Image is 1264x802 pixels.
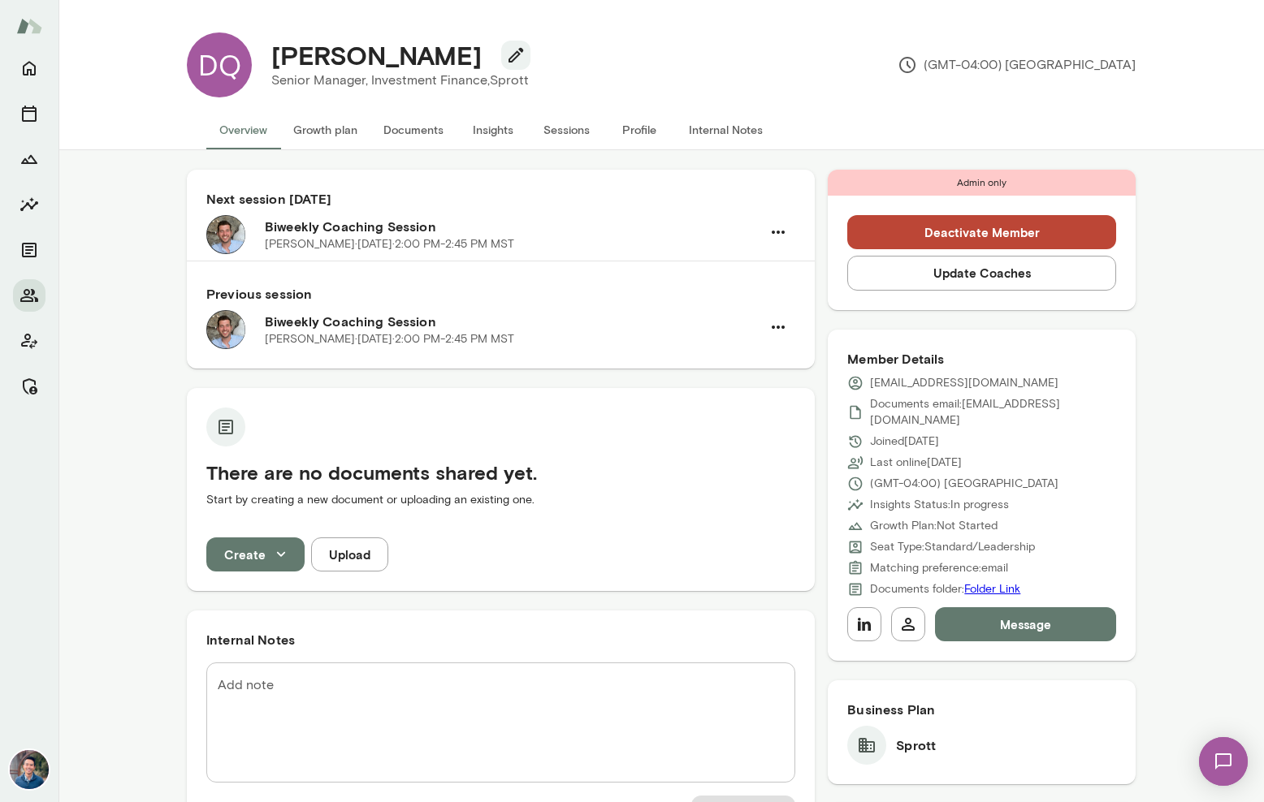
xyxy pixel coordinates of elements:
button: Documents [370,110,457,149]
p: Start by creating a new document or uploading an existing one. [206,492,795,508]
h6: Sprott [896,735,936,755]
button: Update Coaches [847,256,1116,290]
button: Internal Notes [676,110,776,149]
button: Growth plan [280,110,370,149]
button: Members [13,279,45,312]
h6: Business Plan [847,700,1116,719]
img: Mento [16,11,42,41]
a: Folder Link [964,582,1020,596]
p: Matching preference: email [870,560,1008,576]
button: Insights [457,110,530,149]
button: Sessions [13,97,45,130]
p: Documents email: [EMAIL_ADDRESS][DOMAIN_NAME] [870,396,1116,429]
p: Seat Type: Standard/Leadership [870,539,1035,555]
button: Upload [311,537,388,571]
p: [PERSON_NAME] · [DATE] · 2:00 PM-2:45 PM MST [265,331,514,347]
p: Last online [DATE] [870,455,962,471]
img: Alex Yu [10,750,49,789]
button: Sessions [530,110,603,149]
p: [PERSON_NAME] · [DATE] · 2:00 PM-2:45 PM MST [265,236,514,252]
p: (GMT-04:00) [GEOGRAPHIC_DATA] [898,55,1136,75]
h6: Biweekly Coaching Session [265,217,761,236]
h4: [PERSON_NAME] [271,40,482,71]
button: Manage [13,370,45,403]
button: Create [206,537,305,571]
h6: Internal Notes [206,630,795,649]
p: Joined [DATE] [870,433,939,450]
h6: Biweekly Coaching Session [265,312,761,331]
div: DQ [187,32,252,97]
h6: Member Details [847,349,1116,369]
h6: Previous session [206,284,795,304]
div: Admin only [828,170,1136,196]
button: Insights [13,188,45,221]
h6: Next session [DATE] [206,189,795,209]
button: Client app [13,325,45,357]
p: (GMT-04:00) [GEOGRAPHIC_DATA] [870,476,1058,492]
h5: There are no documents shared yet. [206,459,795,485]
button: Profile [603,110,676,149]
p: [EMAIL_ADDRESS][DOMAIN_NAME] [870,375,1058,391]
p: Insights Status: In progress [870,497,1009,513]
button: Growth Plan [13,143,45,175]
button: Home [13,52,45,84]
p: Senior Manager, Investment Finance, Sprott [271,71,529,90]
button: Message [935,607,1116,641]
button: Deactivate Member [847,215,1116,249]
p: Documents folder: [870,581,1020,597]
button: Overview [206,110,280,149]
p: Growth Plan: Not Started [870,518,998,534]
button: Documents [13,234,45,266]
